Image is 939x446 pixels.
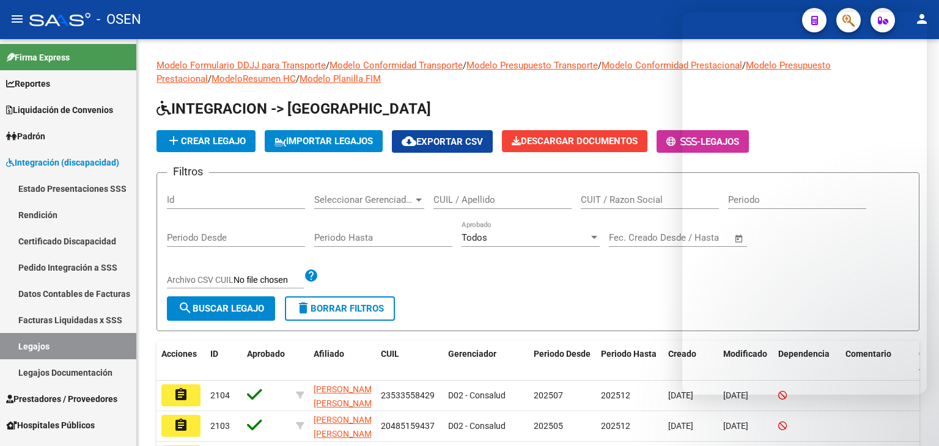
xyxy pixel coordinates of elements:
span: Periodo Hasta [601,349,657,359]
datatable-header-cell: CUIL [376,341,443,381]
button: Crear Legajo [156,130,256,152]
a: Modelo Conformidad Prestacional [602,60,742,71]
datatable-header-cell: Periodo Desde [529,341,596,381]
mat-icon: delete [296,301,311,315]
span: Firma Express [6,51,70,64]
mat-icon: help [304,268,319,283]
datatable-header-cell: Periodo Hasta [596,341,663,381]
button: IMPORTAR LEGAJOS [265,130,383,152]
a: Modelo Planilla FIM [300,73,381,84]
mat-icon: search [178,301,193,315]
span: - OSEN [97,6,141,33]
a: Modelo Conformidad Transporte [330,60,463,71]
span: Integración (discapacidad) [6,156,119,169]
span: Gerenciador [448,349,496,359]
span: 20485159437 [381,421,435,431]
span: Exportar CSV [402,136,483,147]
span: IMPORTAR LEGAJOS [274,136,373,147]
mat-icon: cloud_download [402,134,416,148]
mat-icon: assignment [174,418,188,433]
a: Modelo Formulario DDJJ para Transporte [156,60,326,71]
span: Periodo Desde [534,349,591,359]
span: - [666,136,701,147]
span: Aprobado [247,349,285,359]
span: Liquidación de Convenios [6,103,113,117]
datatable-header-cell: Aprobado [242,341,291,381]
span: [DATE] [668,421,693,431]
span: D02 - Consalud [448,421,506,431]
button: Buscar Legajo [167,296,275,321]
span: Reportes [6,77,50,90]
span: Archivo CSV CUIL [167,275,234,285]
a: ModeloResumen HC [212,73,296,84]
span: [PERSON_NAME] [PERSON_NAME] [314,384,379,408]
span: Buscar Legajo [178,303,264,314]
datatable-header-cell: Gerenciador [443,341,529,381]
h3: Filtros [167,163,209,180]
mat-icon: menu [10,12,24,26]
datatable-header-cell: Creado [663,341,718,381]
span: Prestadores / Proveedores [6,392,117,406]
span: 2104 [210,390,230,400]
span: Todos [462,232,487,243]
span: [DATE] [723,390,748,400]
span: D02 - Consalud [448,390,506,400]
mat-icon: assignment [174,387,188,402]
datatable-header-cell: Acciones [156,341,205,381]
datatable-header-cell: ID [205,341,242,381]
span: 202512 [601,390,630,400]
input: Start date [609,232,649,243]
span: [DATE] [723,421,748,431]
button: Descargar Documentos [502,130,647,152]
input: Archivo CSV CUIL [234,275,304,286]
iframe: Intercom live chat [682,12,927,395]
span: Crear Legajo [166,136,246,147]
button: -Legajos [657,130,749,153]
span: [DATE] [668,390,693,400]
span: 202512 [601,421,630,431]
span: Borrar Filtros [296,303,384,314]
span: Padrón [6,130,45,143]
span: 2103 [210,421,230,431]
span: CUIL [381,349,399,359]
span: Creado [668,349,696,359]
input: End date [660,232,719,243]
span: [PERSON_NAME] [PERSON_NAME] [314,415,379,439]
mat-icon: add [166,133,181,148]
span: Descargar Documentos [512,136,638,147]
span: Hospitales Públicos [6,419,95,432]
span: 202505 [534,421,563,431]
a: Modelo Presupuesto Transporte [466,60,598,71]
span: ID [210,349,218,359]
button: Exportar CSV [392,130,493,153]
iframe: Intercom live chat [897,404,927,434]
button: Borrar Filtros [285,296,395,321]
datatable-header-cell: Afiliado [309,341,376,381]
span: 23533558429 [381,390,435,400]
span: Acciones [161,349,197,359]
span: Afiliado [314,349,344,359]
span: 202507 [534,390,563,400]
span: INTEGRACION -> [GEOGRAPHIC_DATA] [156,100,431,117]
span: Seleccionar Gerenciador [314,194,413,205]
